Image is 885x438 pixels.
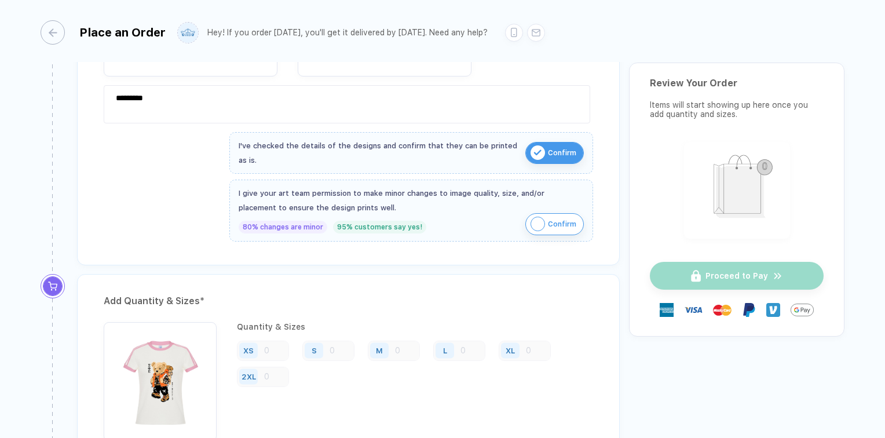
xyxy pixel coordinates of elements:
[660,303,674,317] img: express
[548,144,576,162] span: Confirm
[766,303,780,317] img: Venmo
[376,346,383,355] div: M
[742,303,756,317] img: Paypal
[443,346,447,355] div: L
[684,301,703,319] img: visa
[243,346,254,355] div: XS
[312,346,317,355] div: S
[525,142,584,164] button: iconConfirm
[713,301,732,319] img: master-card
[525,213,584,235] button: iconConfirm
[506,346,515,355] div: XL
[104,292,593,311] div: Add Quantity & Sizes
[239,138,520,167] div: I've checked the details of the designs and confirm that they can be printed as is.
[109,328,211,429] img: 3c4ad5da-bf21-4a41-852c-eb9d8120f455_nt_front_1759499524351.jpg
[79,25,166,39] div: Place an Order
[178,23,198,43] img: user profile
[239,186,584,215] div: I give your art team permission to make minor changes to image quality, size, and/or placement to...
[650,78,824,89] div: Review Your Order
[531,145,545,160] img: icon
[531,217,545,231] img: icon
[237,322,593,331] div: Quantity & Sizes
[242,373,256,381] div: 2XL
[239,221,327,233] div: 80% changes are minor
[689,147,785,231] img: shopping_bag.png
[650,100,824,119] div: Items will start showing up here once you add quantity and sizes.
[207,28,488,38] div: Hey! If you order [DATE], you'll get it delivered by [DATE]. Need any help?
[333,221,426,233] div: 95% customers say yes!
[548,215,576,233] span: Confirm
[791,298,814,322] img: GPay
